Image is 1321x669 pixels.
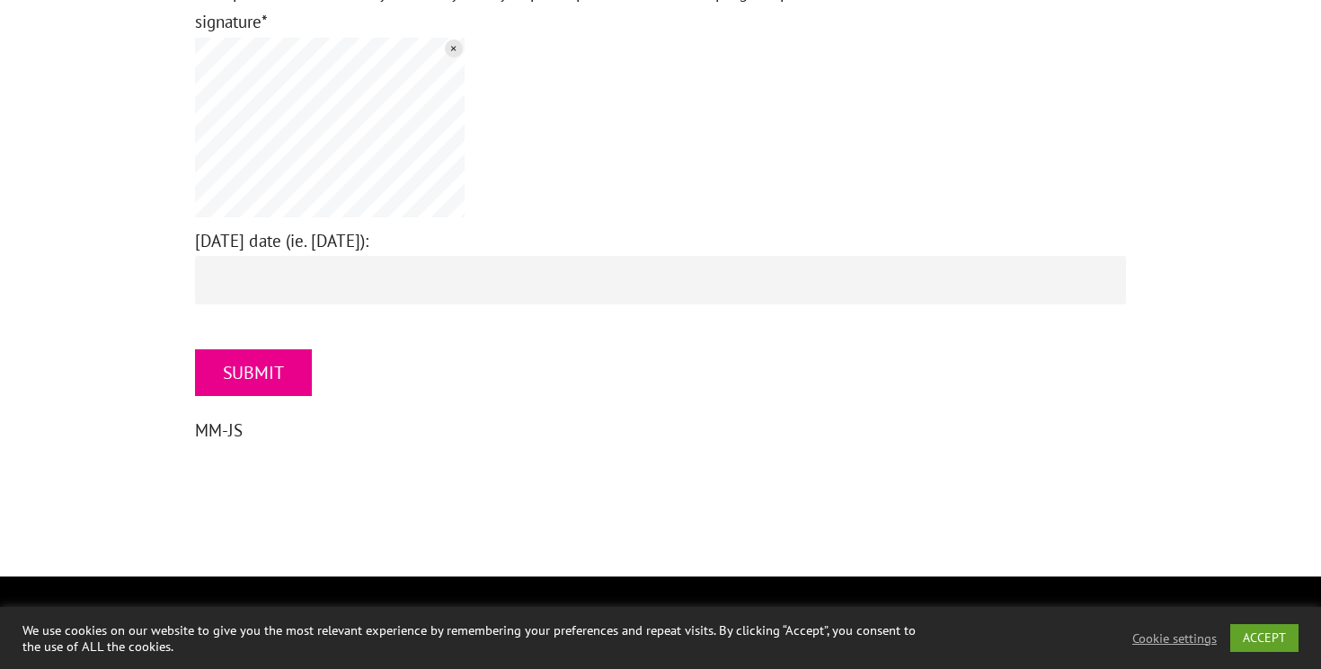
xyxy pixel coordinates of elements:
input: SUBMIT [195,349,312,396]
a: ACCEPT [1230,624,1299,652]
div: We use cookies on our website to give you the most relevant experience by remembering your prefer... [22,622,916,655]
a: Cookie settings [1132,630,1217,647]
p: MM-JS [195,416,1126,467]
input: [DATE] date (ie. [DATE]): [195,256,1126,304]
label: [DATE] date (ie. [DATE]): [195,226,1126,322]
input: + [441,35,466,60]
